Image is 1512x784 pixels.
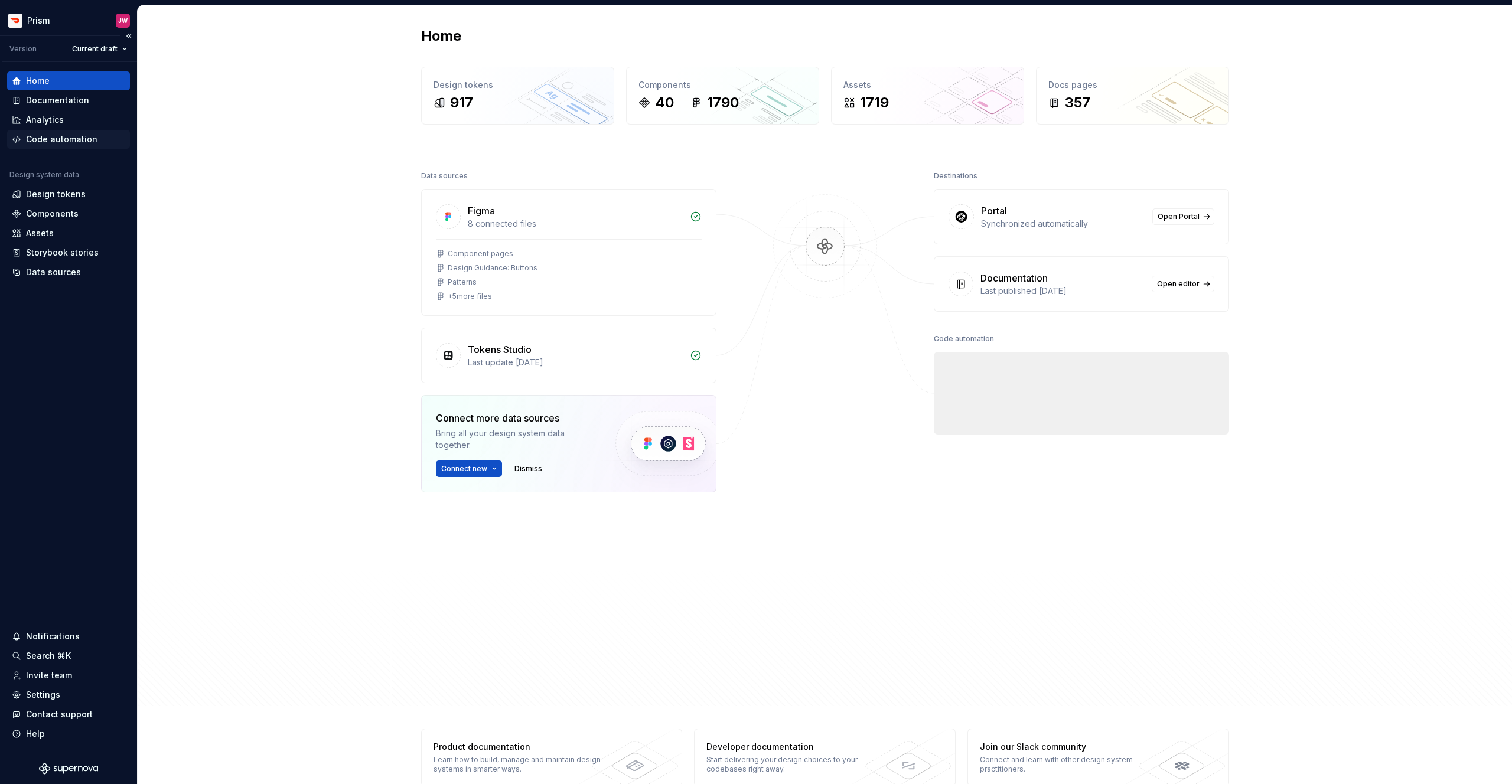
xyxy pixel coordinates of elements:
div: Analytics [26,114,64,126]
div: Settings [26,689,60,701]
div: Data sources [421,168,468,184]
a: Open Portal [1152,208,1214,225]
div: Contact support [26,708,93,720]
div: Synchronized automatically [981,218,1145,230]
div: Bring all your design system data together. [436,427,595,451]
div: Last update [DATE] [468,357,683,368]
button: Contact support [7,705,130,724]
a: Data sources [7,263,130,282]
div: Component pages [448,249,513,259]
div: Design Guidance: Buttons [448,263,537,273]
span: Open Portal [1158,212,1200,221]
button: Collapse sidebar [120,28,137,44]
div: Start delivering your design choices to your codebases right away. [706,755,878,774]
div: Invite team [26,669,72,681]
h2: Home [421,27,461,45]
a: Analytics [7,110,130,129]
div: Home [26,75,50,87]
button: Help [7,724,130,743]
button: Connect new [436,460,502,477]
div: Developer documentation [706,741,878,753]
div: Last published [DATE] [980,285,1145,297]
div: Connect and learn with other design system practitioners. [980,755,1152,774]
button: PrismJW [2,8,135,33]
span: Dismiss [514,464,542,473]
a: Assets [7,224,130,243]
a: Settings [7,685,130,704]
div: Learn how to build, manage and maintain design systems in smarter ways. [434,755,605,774]
button: Dismiss [509,460,548,477]
div: Tokens Studio [468,342,532,357]
div: 1790 [707,93,739,112]
div: Version [9,44,37,54]
a: Components [7,204,130,223]
div: Help [26,728,45,740]
a: Home [7,71,130,90]
div: Join our Slack community [980,741,1152,753]
a: Tokens StudioLast update [DATE] [421,328,716,383]
img: bd52d190-91a7-4889-9e90-eccda45865b1.png [8,14,22,28]
div: Figma [468,204,495,218]
button: Search ⌘K [7,646,130,665]
div: Patterns [448,277,477,287]
a: Components401790 [626,67,819,125]
div: Search ⌘K [26,650,71,662]
div: Design tokens [434,79,602,91]
a: Documentation [7,91,130,110]
button: Current draft [67,41,132,57]
div: Destinations [934,168,977,184]
div: Documentation [26,94,89,106]
div: Components [26,208,79,220]
div: Connect more data sources [436,411,595,425]
div: 1719 [860,93,889,112]
div: Prism [27,15,50,27]
a: Invite team [7,666,130,685]
div: Code automation [26,133,97,145]
div: Design system data [9,170,79,179]
div: Docs pages [1048,79,1217,91]
svg: Supernova Logo [39,763,98,775]
div: Notifications [26,631,80,642]
a: Design tokens [7,185,130,204]
div: Assets [26,227,54,239]
a: Figma8 connected filesComponent pagesDesign Guidance: ButtonsPatterns+5more files [421,189,716,316]
button: Notifications [7,627,130,646]
div: 8 connected files [468,218,683,230]
div: Code automation [934,331,994,347]
span: Connect new [441,464,487,473]
div: Product documentation [434,741,605,753]
div: Components [638,79,807,91]
div: JW [118,16,128,25]
div: Design tokens [26,188,86,200]
div: 40 [655,93,674,112]
div: 917 [450,93,473,112]
a: Open editor [1152,276,1214,292]
a: Storybook stories [7,243,130,262]
a: Assets1719 [831,67,1024,125]
span: Current draft [72,44,118,54]
div: Assets [843,79,1012,91]
div: 357 [1065,93,1090,112]
div: + 5 more files [448,292,492,301]
div: Documentation [980,271,1048,285]
a: Design tokens917 [421,67,614,125]
div: Data sources [26,266,81,278]
a: Docs pages357 [1036,67,1229,125]
div: Storybook stories [26,247,99,259]
span: Open editor [1157,279,1200,289]
a: Code automation [7,130,130,149]
div: Portal [981,204,1007,218]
